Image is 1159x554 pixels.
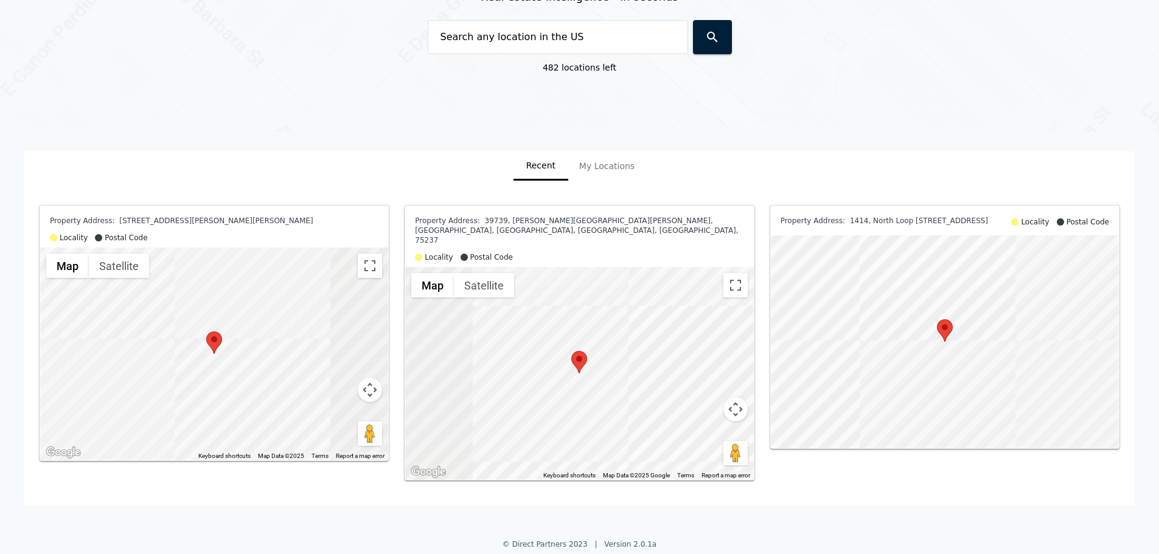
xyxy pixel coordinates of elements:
[723,441,748,465] button: Drag Pegman onto the map to open Street View
[258,452,304,459] span: Map Data ©2025
[526,161,555,170] span: Recent
[40,206,389,461] a: Property Address: [STREET_ADDRESS][PERSON_NAME][PERSON_NAME] Locality Postal Code MapUndo last edit
[415,252,453,262] div: Locality
[568,151,646,181] a: My Locations
[336,452,385,459] a: Report a map error
[677,472,694,479] a: Terms (opens in new tab)
[358,378,382,402] button: Map camera controls
[1011,213,1049,230] div: Locality
[1057,213,1109,230] div: Postal Code
[461,252,513,262] div: Postal Code
[603,472,670,479] span: Map Data ©2025 Google
[415,216,479,225] span: Property Address:
[46,254,89,278] button: Show street map
[405,206,754,480] a: Property Address: 39739, [PERSON_NAME][GEOGRAPHIC_DATA][PERSON_NAME], [GEOGRAPHIC_DATA], [GEOGRAP...
[850,216,988,225] span: 1414, North Loop [STREET_ADDRESS]
[50,233,88,243] div: Locality
[408,464,448,480] img: Google
[543,471,596,480] button: Keyboard shortcuts
[723,397,748,421] button: Map camera controls
[781,216,845,225] span: Property Address:
[604,540,656,549] a: Version 2.0.1a
[50,216,114,225] span: Property Address:
[415,216,738,244] span: 39739, [PERSON_NAME][GEOGRAPHIC_DATA][PERSON_NAME], [GEOGRAPHIC_DATA], [GEOGRAPHIC_DATA], [GEOGRA...
[89,254,149,278] button: Show satellite imagery
[723,273,748,297] button: Toggle fullscreen view
[312,452,329,459] a: Terms (opens in new tab)
[408,464,448,480] a: Open this area in Google Maps (opens a new window)
[503,540,588,549] a: © Direct Partners 2023
[428,20,688,54] input: Search any location in the US
[411,273,454,297] button: Show street map
[770,206,1119,449] a: Property Address: 1414, North Loop [STREET_ADDRESS] Locality Postal Code MapUndo last edit
[119,216,313,225] span: [STREET_ADDRESS][PERSON_NAME][PERSON_NAME]
[358,421,382,446] button: Drag Pegman onto the map to open Street View
[543,54,616,74] p: 482 locations left
[701,472,750,479] a: Report a map error
[95,233,147,243] div: Postal Code
[43,445,83,460] a: Open this area in Google Maps (opens a new window)
[43,445,83,460] img: Google
[594,540,597,549] span: |
[358,254,382,278] button: Toggle fullscreen view
[198,452,251,460] button: Keyboard shortcuts
[454,273,514,297] button: Show satellite imagery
